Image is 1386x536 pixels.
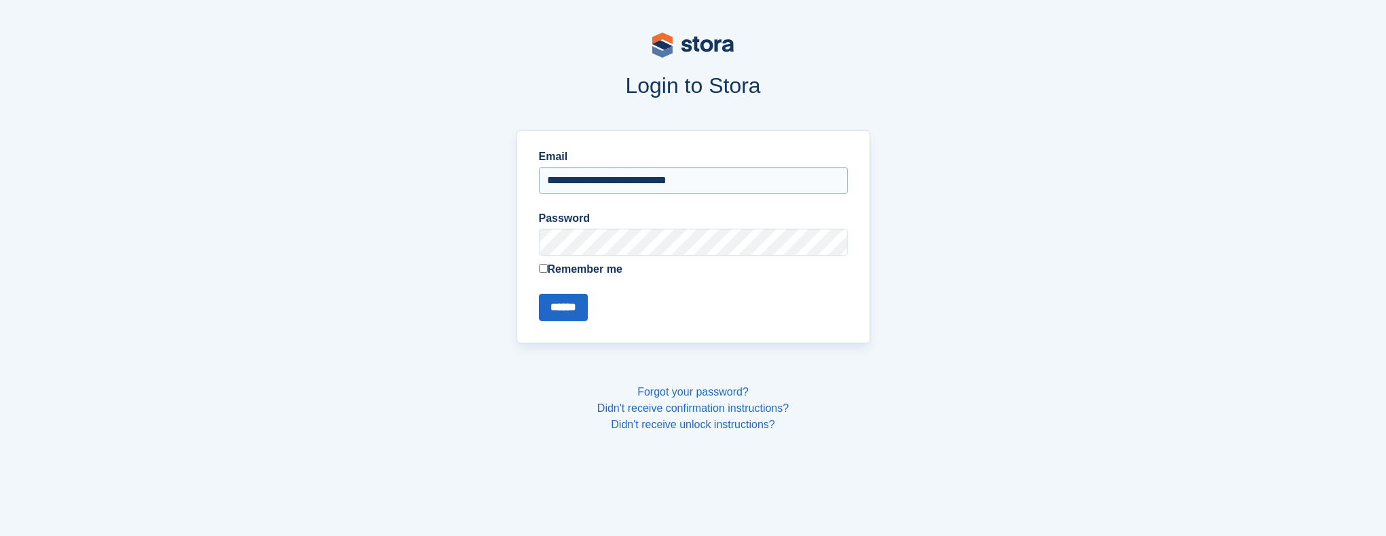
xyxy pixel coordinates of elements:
h1: Login to Stora [257,73,1129,98]
a: Forgot your password? [637,386,749,398]
a: Didn't receive unlock instructions? [611,419,774,430]
a: Didn't receive confirmation instructions? [597,402,789,414]
img: stora-logo-53a41332b3708ae10de48c4981b4e9114cc0af31d8433b30ea865607fb682f29.svg [652,33,734,58]
input: Remember me [539,264,548,273]
label: Password [539,210,848,227]
label: Remember me [539,261,848,277]
label: Email [539,149,848,165]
